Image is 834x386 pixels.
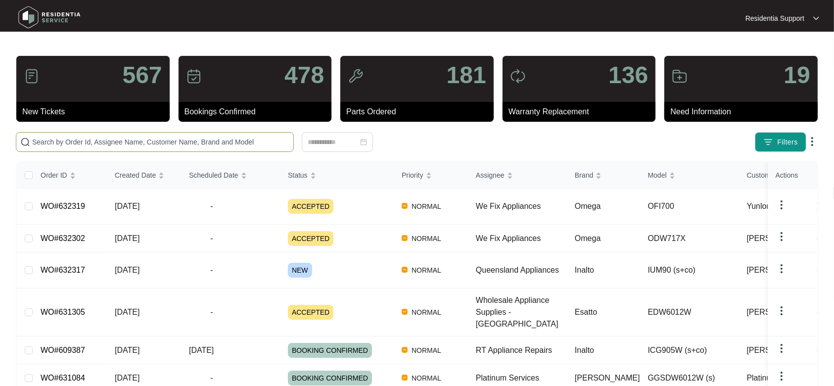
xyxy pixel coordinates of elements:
span: NORMAL [408,233,445,244]
img: icon [24,68,40,84]
span: BOOKING CONFIRMED [288,371,372,386]
th: Status [280,162,394,189]
div: We Fix Appliances [476,233,567,244]
img: residentia service logo [15,2,84,32]
img: Vercel Logo [402,347,408,353]
p: New Tickets [22,106,170,118]
span: Inalto [575,346,594,354]
span: NEW [288,263,312,278]
div: Wholesale Appliance Supplies - [GEOGRAPHIC_DATA] [476,294,567,330]
img: icon [348,68,364,84]
span: [PERSON_NAME] [747,233,812,244]
button: filter iconFilters [755,132,806,152]
p: 136 [608,63,648,87]
span: [PERSON_NAME] [747,306,812,318]
td: ODW717X [640,225,739,252]
th: Model [640,162,739,189]
span: - [189,372,234,384]
img: icon [510,68,526,84]
a: WO#609387 [41,346,85,354]
span: Filters [777,137,798,147]
span: NORMAL [408,264,445,276]
p: Parts Ordered [346,106,494,118]
img: Vercel Logo [402,375,408,381]
img: dropdown arrow [776,342,788,354]
span: Esatto [575,308,597,316]
img: dropdown arrow [806,136,818,147]
span: Scheduled Date [189,170,238,181]
span: Status [288,170,308,181]
span: NORMAL [408,306,445,318]
span: NORMAL [408,372,445,384]
th: Created Date [107,162,181,189]
span: [DATE] [189,346,214,354]
span: Created Date [115,170,156,181]
img: icon [672,68,688,84]
p: 19 [784,63,810,87]
img: Vercel Logo [402,235,408,241]
th: Actions [768,162,817,189]
a: WO#631305 [41,308,85,316]
img: dropdown arrow [776,370,788,382]
p: Need Information [670,106,818,118]
img: dropdown arrow [813,16,819,21]
span: Omega [575,234,601,242]
img: filter icon [763,137,773,147]
span: - [189,306,234,318]
span: [PERSON_NAME] [747,264,812,276]
td: ICG905W (s+co) [640,337,739,364]
span: - [189,200,234,212]
td: EDW6012W [640,289,739,337]
p: Residentia Support [745,13,804,23]
span: Omega [575,202,601,210]
a: WO#632319 [41,202,85,210]
div: RT Appliance Repairs [476,344,567,356]
span: [DATE] [115,346,139,354]
span: Platinum Acres [747,372,800,384]
p: 181 [447,63,486,87]
span: Priority [402,170,423,181]
a: WO#632317 [41,266,85,274]
span: [DATE] [115,266,139,274]
img: icon [186,68,202,84]
span: - [189,233,234,244]
p: 478 [284,63,324,87]
p: Warranty Replacement [509,106,656,118]
span: [PERSON_NAME] [575,374,640,382]
span: Brand [575,170,593,181]
span: [DATE] [115,308,139,316]
p: Bookings Confirmed [185,106,332,118]
span: ACCEPTED [288,199,333,214]
td: OFI700 [640,189,739,225]
img: dropdown arrow [776,305,788,317]
div: Platinum Services [476,372,567,384]
th: Order ID [33,162,107,189]
img: Vercel Logo [402,203,408,209]
span: ACCEPTED [288,305,333,320]
th: Assignee [468,162,567,189]
div: Queensland Appliances [476,264,567,276]
input: Search by Order Id, Assignee Name, Customer Name, Brand and Model [32,137,289,147]
span: Inalto [575,266,594,274]
span: Order ID [41,170,67,181]
a: WO#632302 [41,234,85,242]
span: Yunlong (Luke) ... [747,200,809,212]
th: Brand [567,162,640,189]
span: NORMAL [408,200,445,212]
img: dropdown arrow [776,263,788,275]
th: Scheduled Date [181,162,280,189]
div: We Fix Appliances [476,200,567,212]
span: NORMAL [408,344,445,356]
a: WO#631084 [41,374,85,382]
span: ACCEPTED [288,231,333,246]
span: Customer Name [747,170,797,181]
p: 567 [123,63,162,87]
span: [DATE] [115,202,139,210]
span: [PERSON_NAME] [747,344,812,356]
img: Vercel Logo [402,309,408,315]
img: dropdown arrow [776,231,788,242]
th: Priority [394,162,468,189]
img: dropdown arrow [776,199,788,211]
img: Vercel Logo [402,267,408,273]
span: [DATE] [115,374,139,382]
